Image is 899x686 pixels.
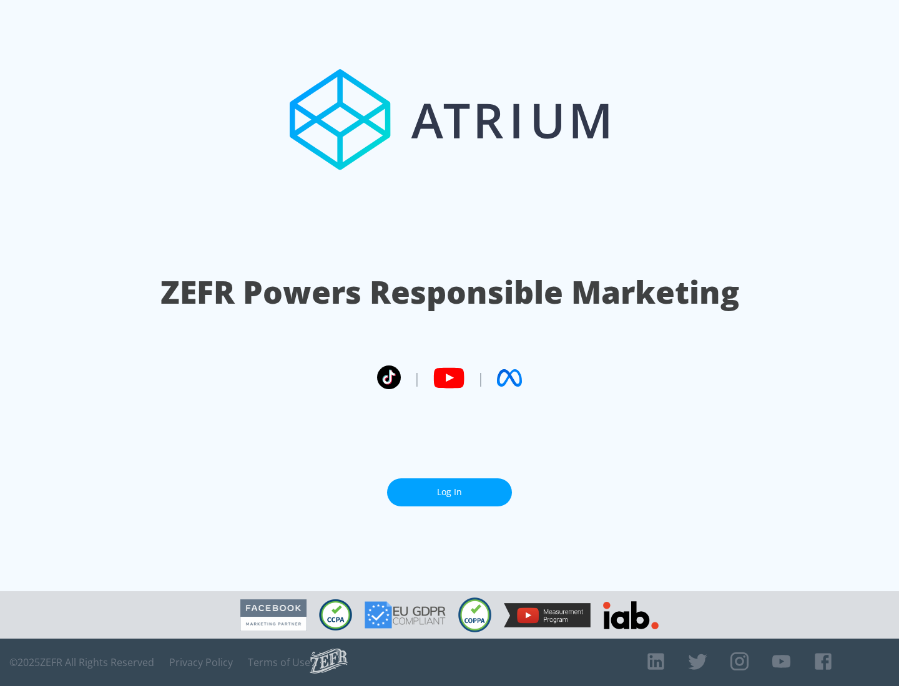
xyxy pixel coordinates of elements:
a: Privacy Policy [169,656,233,669]
span: | [413,369,421,387]
img: Facebook Marketing Partner [240,599,307,631]
a: Log In [387,478,512,506]
span: © 2025 ZEFR All Rights Reserved [9,656,154,669]
img: COPPA Compliant [458,597,491,632]
img: YouTube Measurement Program [504,603,591,627]
span: | [477,369,484,387]
img: IAB [603,601,659,629]
img: CCPA Compliant [319,599,352,630]
img: GDPR Compliant [365,601,446,629]
h1: ZEFR Powers Responsible Marketing [160,271,739,314]
a: Terms of Use [248,656,310,669]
